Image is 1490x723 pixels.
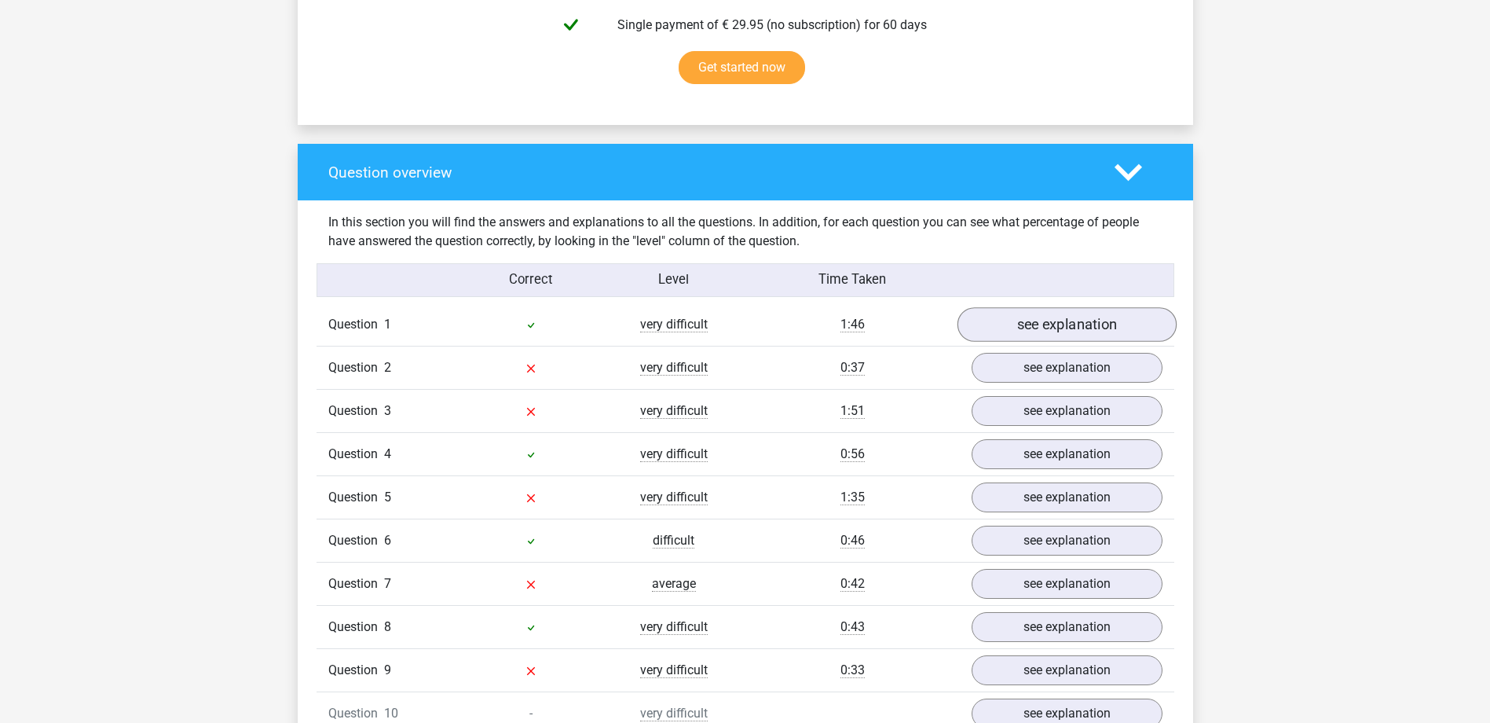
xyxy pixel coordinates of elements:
div: - [459,704,602,723]
span: 2 [384,360,391,375]
span: very difficult [640,360,708,376]
h4: Question overview [328,163,1091,182]
span: very difficult [640,446,708,462]
a: see explanation [972,655,1162,685]
a: see explanation [972,396,1162,426]
span: 0:42 [840,576,865,592]
span: Question [328,445,384,464]
span: Question [328,358,384,377]
div: Level [602,270,745,290]
span: Question [328,531,384,550]
span: 3 [384,403,391,418]
span: 1:46 [840,317,865,332]
span: very difficult [640,403,708,419]
span: 0:37 [840,360,865,376]
span: 0:33 [840,662,865,678]
a: Get started now [679,51,805,84]
span: Question [328,315,384,334]
span: 1 [384,317,391,332]
span: 0:46 [840,533,865,549]
div: Correct [459,270,602,290]
span: Question [328,618,384,637]
span: 7 [384,576,391,591]
span: very difficult [640,619,708,635]
span: 0:43 [840,619,865,635]
a: see explanation [972,612,1162,642]
span: Question [328,661,384,680]
span: 9 [384,662,391,677]
span: very difficult [640,706,708,721]
a: see explanation [972,569,1162,599]
a: see explanation [972,439,1162,469]
span: 0:56 [840,446,865,462]
div: In this section you will find the answers and explanations to all the questions. In addition, for... [317,213,1174,251]
span: 10 [384,706,398,721]
span: Question [328,402,384,420]
a: see explanation [972,353,1162,383]
span: Question [328,704,384,723]
a: see explanation [957,308,1176,343]
span: 1:51 [840,403,865,419]
div: Time Taken [745,270,959,290]
span: average [652,576,696,592]
span: 5 [384,490,391,505]
span: 1:35 [840,490,865,505]
span: Question [328,574,384,593]
span: very difficult [640,317,708,332]
span: 8 [384,619,391,634]
span: 6 [384,533,391,548]
span: Question [328,488,384,507]
span: very difficult [640,490,708,505]
a: see explanation [972,483,1162,512]
a: see explanation [972,526,1162,556]
span: difficult [653,533,694,549]
span: very difficult [640,662,708,678]
span: 4 [384,446,391,461]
